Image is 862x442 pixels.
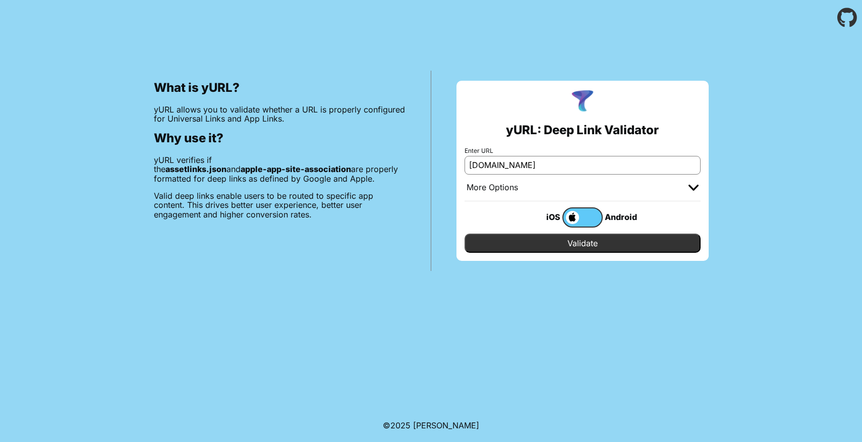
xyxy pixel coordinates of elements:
p: Valid deep links enable users to be routed to specific app content. This drives better user exper... [154,191,406,219]
p: yURL allows you to validate whether a URL is properly configured for Universal Links and App Links. [154,105,406,124]
h2: What is yURL? [154,81,406,95]
h2: Why use it? [154,131,406,145]
div: More Options [467,183,518,193]
b: assetlinks.json [165,164,226,174]
div: Android [603,210,643,224]
p: yURL verifies if the and are properly formatted for deep links as defined by Google and Apple. [154,155,406,183]
h2: yURL: Deep Link Validator [506,123,659,137]
footer: © [383,409,479,442]
span: 2025 [390,420,411,430]
img: yURL Logo [569,89,596,115]
label: Enter URL [465,147,701,154]
input: Validate [465,234,701,253]
img: chevron [688,185,699,191]
input: e.g. https://app.chayev.com/xyx [465,156,701,174]
div: iOS [522,210,562,224]
a: Michael Ibragimchayev's Personal Site [413,420,479,430]
b: apple-app-site-association [241,164,351,174]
